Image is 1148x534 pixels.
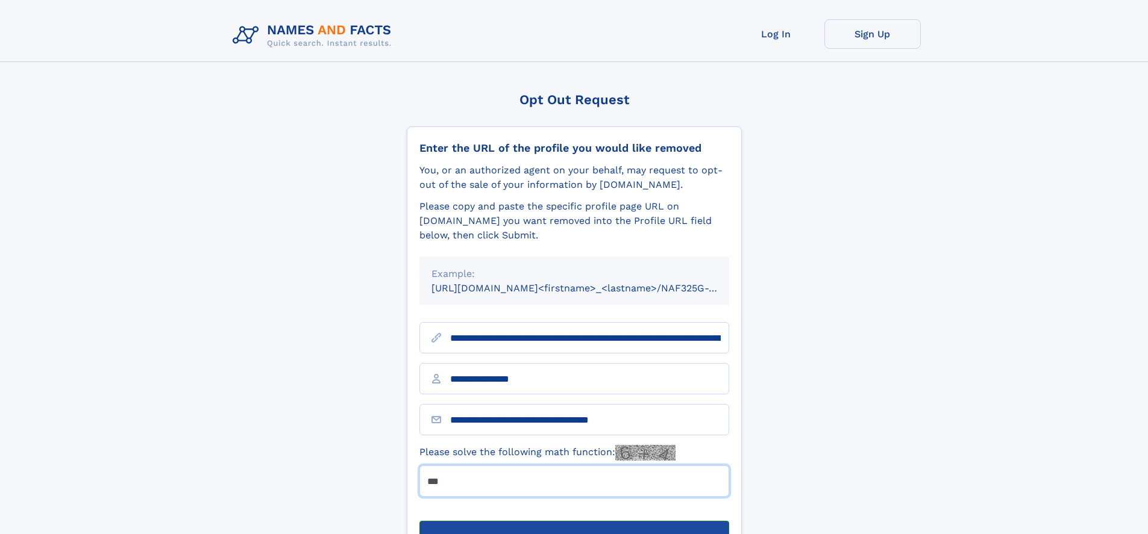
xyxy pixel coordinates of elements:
[419,163,729,192] div: You, or an authorized agent on your behalf, may request to opt-out of the sale of your informatio...
[728,19,824,49] a: Log In
[431,267,717,281] div: Example:
[419,141,729,155] div: Enter the URL of the profile you would like removed
[431,282,752,294] small: [URL][DOMAIN_NAME]<firstname>_<lastname>/NAF325G-xxxxxxxx
[419,445,676,461] label: Please solve the following math function:
[407,92,742,107] div: Opt Out Request
[824,19,921,49] a: Sign Up
[228,19,401,52] img: Logo Names and Facts
[419,199,729,243] div: Please copy and paste the specific profile page URL on [DOMAIN_NAME] you want removed into the Pr...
